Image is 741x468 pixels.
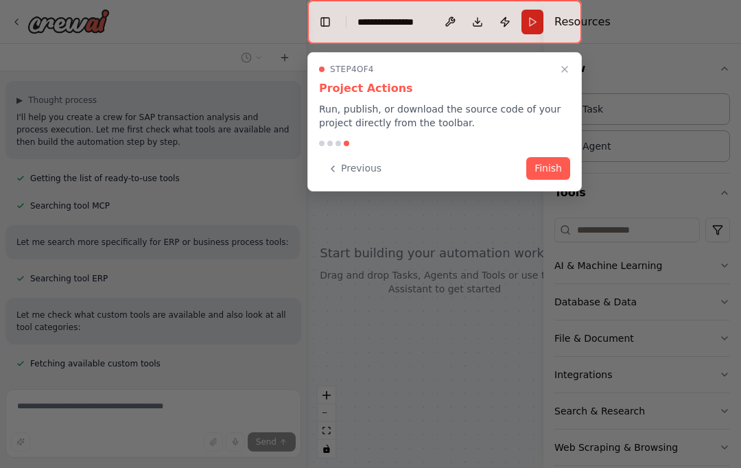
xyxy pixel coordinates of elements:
button: Close walkthrough [556,61,573,78]
button: Hide left sidebar [316,12,335,32]
button: Previous [319,157,390,180]
h3: Project Actions [319,80,570,97]
p: Run, publish, or download the source code of your project directly from the toolbar. [319,102,570,130]
span: Step 4 of 4 [330,64,374,75]
button: Finish [526,157,570,180]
